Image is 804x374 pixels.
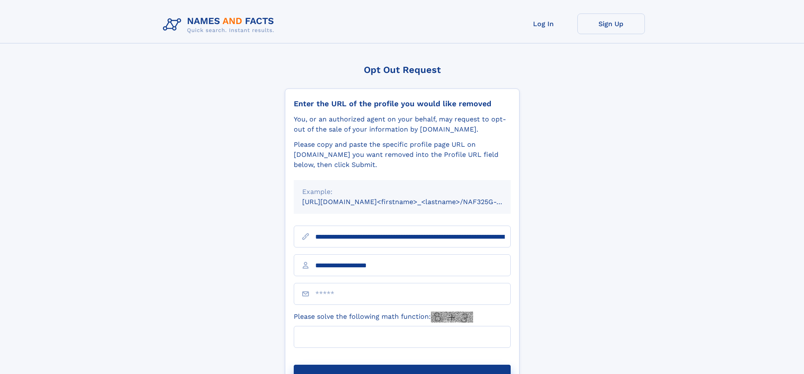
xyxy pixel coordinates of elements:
[285,65,520,75] div: Opt Out Request
[302,198,527,206] small: [URL][DOMAIN_NAME]<firstname>_<lastname>/NAF325G-xxxxxxxx
[302,187,502,197] div: Example:
[294,99,511,108] div: Enter the URL of the profile you would like removed
[577,13,645,34] a: Sign Up
[160,13,281,36] img: Logo Names and Facts
[294,312,473,323] label: Please solve the following math function:
[294,140,511,170] div: Please copy and paste the specific profile page URL on [DOMAIN_NAME] you want removed into the Pr...
[510,13,577,34] a: Log In
[294,114,511,135] div: You, or an authorized agent on your behalf, may request to opt-out of the sale of your informatio...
